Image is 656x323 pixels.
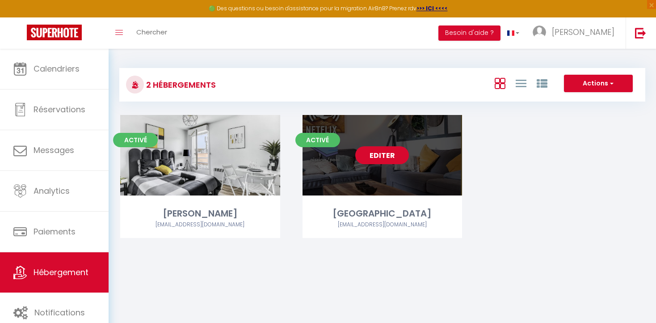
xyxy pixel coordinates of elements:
div: Airbnb [120,221,280,229]
div: Airbnb [303,221,463,229]
img: Super Booking [27,25,82,40]
span: Paiements [34,226,76,237]
span: Réservations [34,104,85,115]
a: ... [PERSON_NAME] [526,17,626,49]
span: Activé [113,133,158,147]
a: >>> ICI <<<< [416,4,448,12]
div: [GEOGRAPHIC_DATA] [303,207,463,221]
h3: 2 Hébergements [144,75,216,95]
button: Besoin d'aide ? [438,25,500,41]
a: Editer [355,146,409,164]
button: Actions [564,75,633,93]
a: Vue en Box [495,76,505,90]
span: [PERSON_NAME] [552,26,614,38]
span: Notifications [34,307,85,318]
a: Vue en Liste [516,76,526,90]
a: Vue par Groupe [537,76,547,90]
span: Messages [34,144,74,156]
span: Calendriers [34,63,80,74]
img: ... [533,25,546,39]
span: Analytics [34,185,70,196]
img: logout [635,27,646,38]
a: Chercher [130,17,174,49]
span: Hébergement [34,267,88,278]
span: Chercher [136,27,167,37]
div: [PERSON_NAME] [120,207,280,221]
span: Activé [295,133,340,147]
